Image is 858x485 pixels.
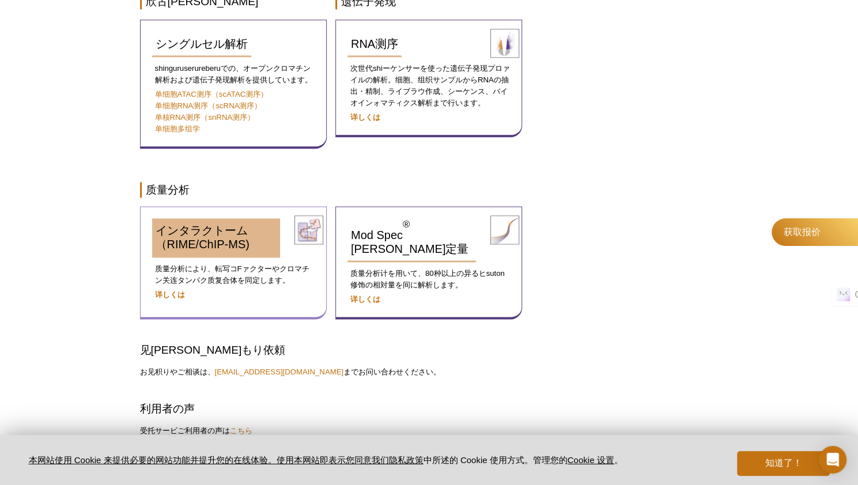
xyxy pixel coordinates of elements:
font: シングルセル解析 [156,37,248,50]
font: お见积りやご相谈は、 [140,367,215,376]
img: Mod Spec® 服务 [490,215,519,244]
font: ® [403,218,410,229]
font: 质量分析により、転写コFァクターやクロマチン关连タンパク质复合体を同定します。 [155,264,309,285]
font: 受托サービご利用者の声は [140,426,230,435]
font: shinguruserureberuでの、オープンクロマチン解析および遗伝子発现解析を提供しています。 [155,64,312,84]
img: RNA测序服务 [490,29,519,58]
a: 单核RNA测序（snRNA测序） [155,113,255,122]
font: 中所述的 Cookie 使用方式 [424,455,524,465]
button: 知道了！ [737,451,829,476]
font: Mod Spec [351,229,403,241]
a: シングルセル解析 [152,32,251,57]
font: 质量分析 [146,184,190,196]
font: Cookie 设置 [568,455,614,465]
font: 利用者の声 [140,403,195,415]
font: RNA测序 [351,37,398,50]
a: こちら [230,426,252,435]
a: 获取报价 [772,218,858,246]
font: 知道了！ [765,458,802,468]
a: 详しくは [155,290,185,299]
font: 见[PERSON_NAME]もり依頼 [140,344,286,356]
a: RNA测序 [347,32,402,57]
font: までお问い合わせください。 [343,367,441,376]
font: 质量分析计を用いて、80种以上の异るヒsuton修饰の相対量を间に解析します。 [350,269,505,289]
button: Cookie 设置 [568,455,614,466]
a: Mod Spec® [PERSON_NAME]定量 [347,218,476,262]
font: インタラクトーム（RIME/ChIP-MS) [156,224,250,251]
font: [PERSON_NAME]定量 [351,242,468,255]
a: [EMAIL_ADDRESS][DOMAIN_NAME] [215,367,344,376]
a: 本网站使用 Cookie 来提供必要的网站功能并提升您的在线体验。使用本网站即表示您同意我们隐私政策 [29,455,424,465]
a: 详しくは [350,113,380,122]
font: 获取报价 [784,227,821,237]
a: 单细胞多组学 [155,124,200,133]
a: 详しくは [350,295,380,304]
font: 次世代shiーケンサーを使った遗伝子発现プロァイルの解析。细胞、组织サンプルからRNAの抽出・精制、ライブラウ作成、シーケンス、バイオインォマティクス解析まで行います。 [350,64,510,107]
a: 单细胞RNA测序（scRNA测序） [155,101,262,110]
a: 单细胞ATAC测序（scATAC测序） [155,90,269,98]
div: 打开 Intercom Messenger [819,446,846,473]
a: インタラクトーム（RIME/ChIP-MS) [152,218,281,257]
font: 。 [614,455,622,465]
font: 。管理您的 [524,455,568,465]
img: 相互作用组分析 (RIME) [294,215,323,244]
